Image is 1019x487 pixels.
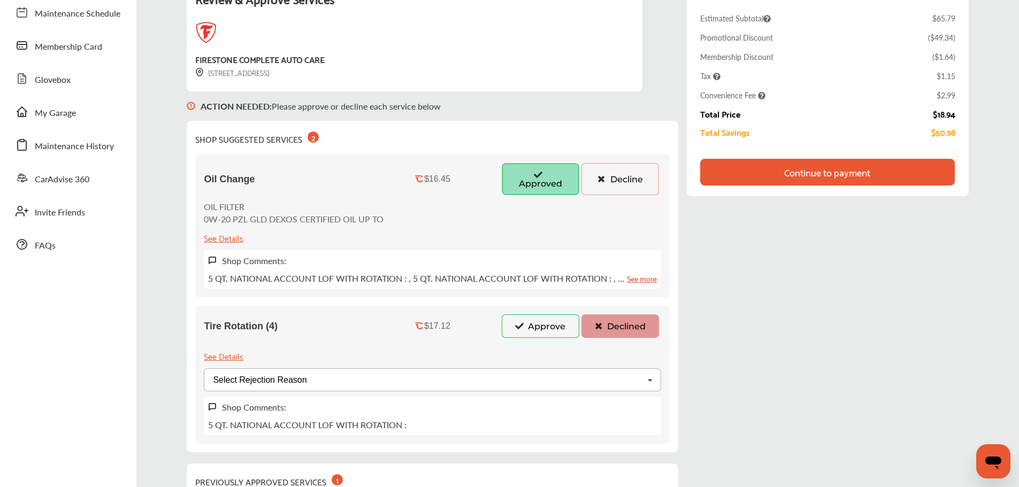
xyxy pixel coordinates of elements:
[201,100,272,112] b: ACTION NEEDED :
[932,13,955,24] div: $65.79
[581,163,659,195] button: Decline
[502,163,579,195] button: Approved
[10,230,126,258] a: FAQs
[35,239,56,253] span: FAQs
[195,68,204,77] img: svg+xml;base64,PHN2ZyB3aWR0aD0iMTYiIGhlaWdodD0iMTciIHZpZXdCb3g9IjAgMCAxNiAxNyIgZmlsbD0ibm9uZSIgeG...
[937,90,955,101] div: $2.99
[204,200,384,213] p: OIL FILTER
[187,91,195,121] img: svg+xml;base64,PHN2ZyB3aWR0aD0iMTYiIGhlaWdodD0iMTciIHZpZXdCb3g9IjAgMCAxNiAxNyIgZmlsbD0ibm9uZSIgeG...
[35,173,89,187] span: CarAdvise 360
[204,230,243,245] div: See Details
[195,52,324,66] div: FIRESTONE COMPLETE AUTO CARE
[700,32,773,43] div: Promotional Discount
[933,109,955,119] div: $18.94
[201,100,441,112] p: Please approve or decline each service below
[35,140,114,153] span: Maintenance History
[195,22,217,43] img: logo-firestone.png
[700,71,721,81] span: Tax
[700,51,773,62] div: Membership Discount
[10,65,126,92] a: Glovebox
[35,40,102,54] span: Membership Card
[204,321,278,332] span: Tire Rotation (4)
[424,321,450,331] div: $17.12
[10,131,126,159] a: Maintenance History
[424,174,450,184] div: $16.45
[700,90,765,101] span: Convenience Fee
[35,7,120,21] span: Maintenance Schedule
[222,401,286,413] label: Shop Comments:
[784,167,870,177] div: Continue to payment
[700,109,740,119] div: Total Price
[502,314,579,338] button: Approve
[208,272,657,284] p: 5 QT. NATIONAL ACCOUNT LOF WITH ROTATION : , 5 QT. NATIONAL ACCOUNT LOF WITH ROTATION : , …
[627,272,657,284] a: See more
[10,98,126,126] a: My Garage
[931,127,955,137] div: $50.98
[700,127,750,137] div: Total Savings
[204,174,255,185] span: Oil Change
[195,66,270,79] div: [STREET_ADDRESS]
[928,32,955,43] div: ( $49.34 )
[10,164,126,192] a: CarAdvise 360
[35,106,76,120] span: My Garage
[700,13,771,24] span: Estimated Subtotal
[581,314,659,338] button: Declined
[332,474,343,485] div: 1
[204,349,243,363] div: See Details
[208,256,217,265] img: svg+xml;base64,PHN2ZyB3aWR0aD0iMTYiIGhlaWdodD0iMTciIHZpZXdCb3g9IjAgMCAxNiAxNyIgZmlsbD0ibm9uZSIgeG...
[308,132,319,143] div: 2
[976,444,1010,478] iframe: Button to launch messaging window
[208,403,217,412] img: svg+xml;base64,PHN2ZyB3aWR0aD0iMTYiIGhlaWdodD0iMTciIHZpZXdCb3g9IjAgMCAxNiAxNyIgZmlsbD0ibm9uZSIgeG...
[35,73,71,87] span: Glovebox
[10,197,126,225] a: Invite Friends
[932,51,955,62] div: ( $1.64 )
[10,32,126,59] a: Membership Card
[208,419,407,431] p: 5 QT. NATIONAL ACCOUNT LOF WITH ROTATION :
[213,376,307,384] div: Select Rejection Reason
[222,254,286,267] label: Shop Comments:
[937,71,955,81] div: $1.15
[195,129,319,146] div: SHOP SUGGESTED SERVICES
[204,213,384,225] p: 0W-20 PZL GLD DEXOS CERTIFIED OIL UP TO
[35,206,85,220] span: Invite Friends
